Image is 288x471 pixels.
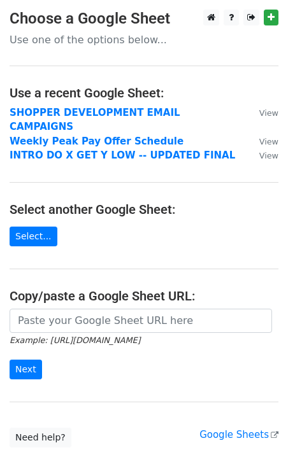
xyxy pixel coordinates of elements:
[10,335,140,345] small: Example: [URL][DOMAIN_NAME]
[247,107,278,118] a: View
[10,107,180,133] a: SHOPPER DEVELOPMENT EMAIL CAMPAIGNS
[10,202,278,217] h4: Select another Google Sheet:
[247,150,278,161] a: View
[247,136,278,147] a: View
[10,150,235,161] a: INTRO DO X GET Y LOW -- UPDATED FINAL
[259,151,278,160] small: View
[10,360,42,379] input: Next
[259,108,278,118] small: View
[10,227,57,246] a: Select...
[10,136,184,147] a: Weekly Peak Pay Offer Schedule
[10,10,278,28] h3: Choose a Google Sheet
[10,85,278,101] h4: Use a recent Google Sheet:
[259,137,278,146] small: View
[10,428,71,447] a: Need help?
[199,429,278,440] a: Google Sheets
[10,288,278,304] h4: Copy/paste a Google Sheet URL:
[10,309,272,333] input: Paste your Google Sheet URL here
[10,33,278,46] p: Use one of the options below...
